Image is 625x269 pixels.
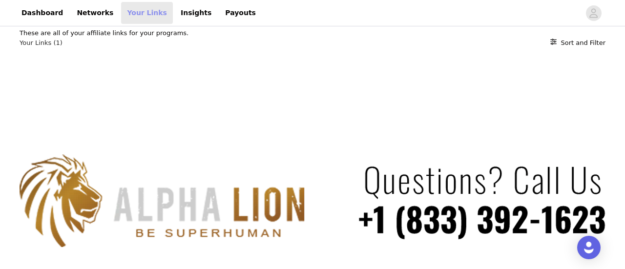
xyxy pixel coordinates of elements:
[20,28,605,38] p: These are all of your affiliate links for your programs.
[577,236,601,259] div: Open Intercom Messenger
[589,5,598,21] div: avatar
[20,38,62,48] h3: Your Links (1)
[121,2,173,24] a: Your Links
[550,38,605,48] button: Sort and Filter
[16,2,69,24] a: Dashboard
[219,2,262,24] a: Payouts
[175,2,217,24] a: Insights
[71,2,119,24] a: Networks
